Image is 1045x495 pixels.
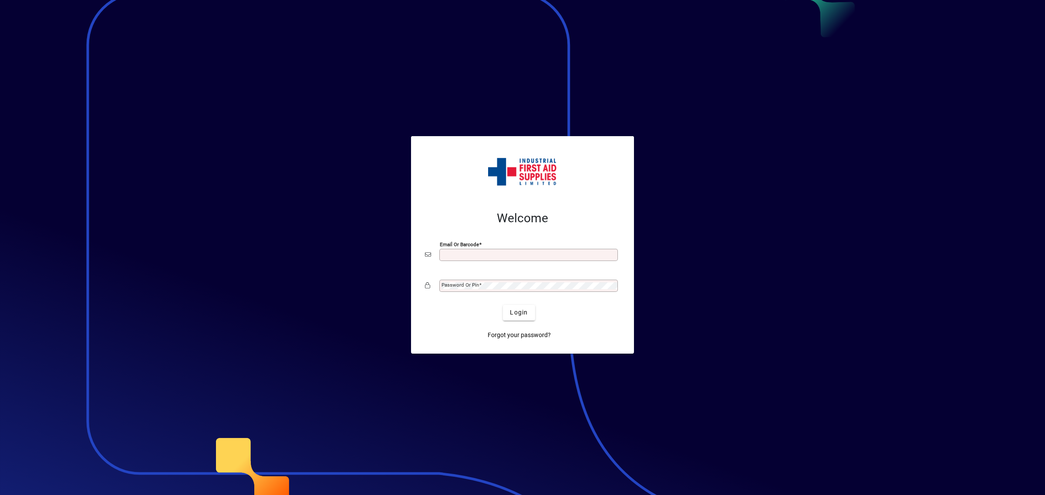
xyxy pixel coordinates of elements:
mat-label: Password or Pin [442,282,479,288]
mat-label: Email or Barcode [440,241,479,247]
span: Forgot your password? [488,331,551,340]
button: Login [503,305,535,321]
a: Forgot your password? [484,328,554,343]
span: Login [510,308,528,317]
h2: Welcome [425,211,620,226]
